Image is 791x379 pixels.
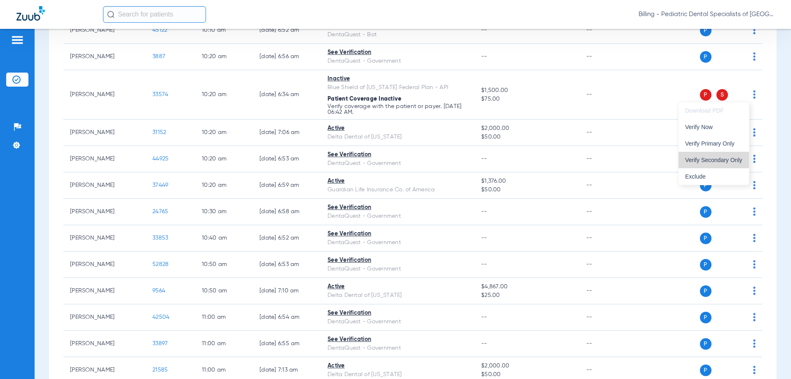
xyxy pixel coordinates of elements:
[750,339,791,379] iframe: Chat Widget
[685,124,742,130] span: Verify Now
[685,141,742,146] span: Verify Primary Only
[685,174,742,179] span: Exclude
[685,157,742,163] span: Verify Secondary Only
